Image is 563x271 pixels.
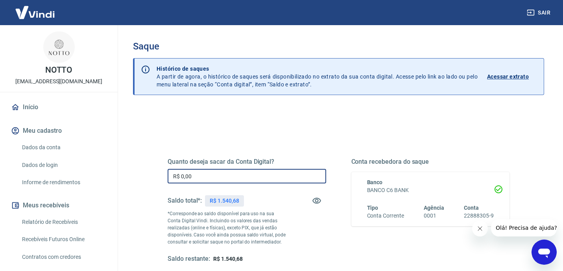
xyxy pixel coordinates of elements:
[9,99,108,116] a: Início
[491,219,557,236] iframe: Mensagem da empresa
[210,197,239,205] p: R$ 1.540,68
[213,256,242,262] span: R$ 1.540,68
[351,158,510,166] h5: Conta recebedora do saque
[45,66,73,74] p: NOTTO
[19,231,108,247] a: Recebíveis Futuros Online
[532,240,557,265] iframe: Botão para abrir a janela de mensagens
[9,197,108,214] button: Meus recebíveis
[19,214,108,230] a: Relatório de Recebíveis
[9,122,108,139] button: Meu cadastro
[43,31,75,63] img: 9c30b784-e4ac-4ad2-bb47-d324ff0a1fee.jpeg
[133,41,544,52] h3: Saque
[472,221,488,236] iframe: Fechar mensagem
[487,73,529,81] p: Acessar extrato
[424,205,444,211] span: Agência
[19,249,108,265] a: Contratos com credores
[525,5,554,20] button: Sair
[464,205,479,211] span: Conta
[168,255,210,263] h5: Saldo restante:
[9,0,61,24] img: Vindi
[19,157,108,173] a: Dados de login
[19,139,108,156] a: Dados da conta
[157,65,478,73] p: Histórico de saques
[367,186,494,194] h6: BANCO C6 BANK
[168,158,326,166] h5: Quanto deseja sacar da Conta Digital?
[157,65,478,88] p: A partir de agora, o histórico de saques será disponibilizado no extrato da sua conta digital. Ac...
[19,174,108,190] a: Informe de rendimentos
[168,197,202,205] h5: Saldo total*:
[367,205,378,211] span: Tipo
[367,212,404,220] h6: Conta Corrente
[5,5,66,12] span: Olá! Precisa de ajuda?
[367,179,383,185] span: Banco
[424,212,444,220] h6: 0001
[168,210,286,245] p: *Corresponde ao saldo disponível para uso na sua Conta Digital Vindi. Incluindo os valores das ve...
[15,77,102,86] p: [EMAIL_ADDRESS][DOMAIN_NAME]
[487,65,537,88] a: Acessar extrato
[464,212,494,220] h6: 22888305-9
